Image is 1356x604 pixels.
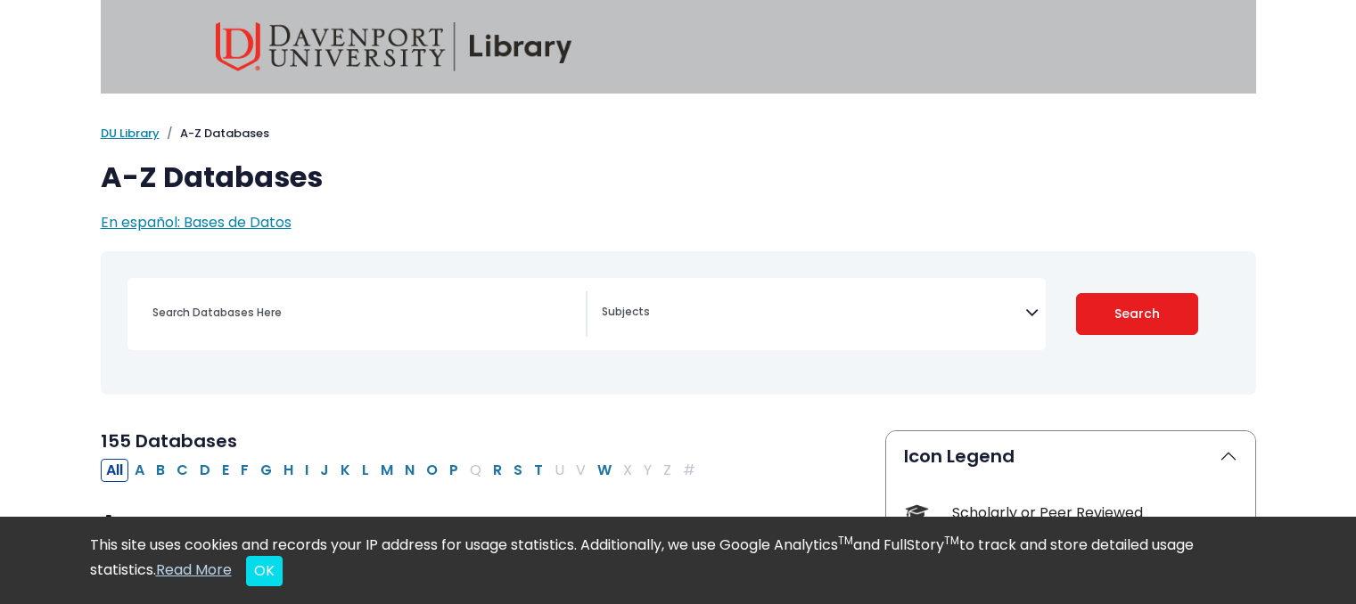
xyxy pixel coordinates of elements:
img: Icon Scholarly or Peer Reviewed [905,501,929,525]
button: Filter Results B [151,459,170,482]
button: Filter Results R [488,459,507,482]
sup: TM [944,533,959,548]
button: Filter Results T [529,459,548,482]
button: Filter Results O [421,459,443,482]
button: Filter Results L [357,459,374,482]
span: 155 Databases [101,429,237,453]
button: Filter Results S [508,459,528,482]
textarea: Search [602,306,1025,321]
nav: Search filters [101,251,1256,395]
button: Filter Results K [335,459,356,482]
button: Filter Results G [255,459,277,482]
a: DU Library [101,125,160,142]
button: Filter Results A [129,459,150,482]
button: Filter Results J [315,459,334,482]
div: Scholarly or Peer Reviewed [952,502,1237,524]
a: Read More [156,559,232,580]
button: Close [246,556,283,586]
div: This site uses cookies and records your IP address for usage statistics. Additionally, we use Goo... [90,535,1267,586]
button: Filter Results E [217,459,234,482]
button: Submit for Search Results [1076,293,1198,335]
input: Search database by title or keyword [142,299,586,325]
button: Filter Results W [592,459,617,482]
button: Filter Results D [194,459,216,482]
button: Filter Results P [444,459,464,482]
h3: A [101,510,864,537]
li: A-Z Databases [160,125,269,143]
div: Alpha-list to filter by first letter of database name [101,459,703,479]
button: Filter Results C [171,459,193,482]
img: Davenport University Library [216,22,572,71]
a: En español: Bases de Datos [101,212,292,233]
sup: TM [838,533,853,548]
nav: breadcrumb [101,125,1256,143]
button: All [101,459,128,482]
button: Filter Results F [235,459,254,482]
button: Filter Results M [375,459,399,482]
h1: A-Z Databases [101,160,1256,194]
button: Icon Legend [886,431,1255,481]
button: Filter Results I [300,459,314,482]
button: Filter Results H [278,459,299,482]
button: Filter Results N [399,459,420,482]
